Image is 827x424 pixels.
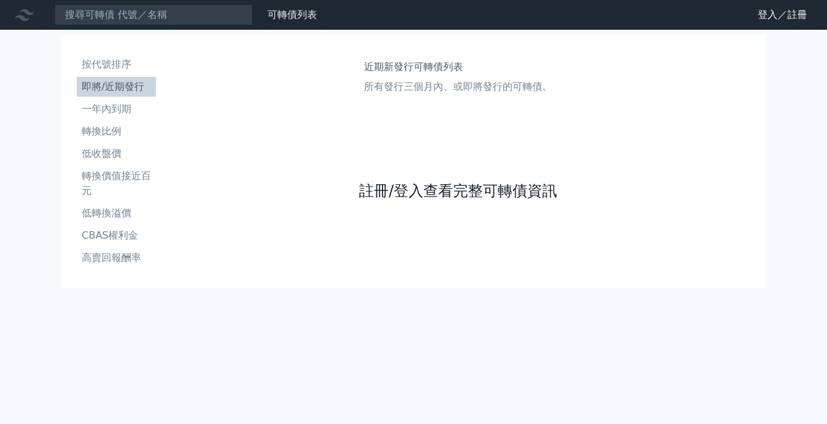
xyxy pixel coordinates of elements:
li: 低轉換溢價 [77,206,156,221]
h1: 近期新發行可轉債列表 [364,60,552,74]
li: 按代號排序 [77,57,156,72]
a: 轉換比例 [77,121,156,141]
a: 可轉債列表 [267,9,317,20]
li: 轉換價值接近百元 [77,169,156,198]
li: 低收盤價 [77,146,156,161]
li: 即將/近期發行 [77,79,156,94]
a: 按代號排序 [77,55,156,74]
a: 登入／註冊 [748,5,817,25]
a: 高賣回報酬率 [77,248,156,268]
li: 轉換比例 [77,124,156,139]
a: 低收盤價 [77,144,156,164]
a: CBAS權利金 [77,226,156,245]
li: 一年內到期 [77,102,156,117]
li: 高賣回報酬率 [77,250,156,265]
li: CBAS權利金 [77,228,156,243]
a: 一年內到期 [77,99,156,119]
a: 即將/近期發行 [77,77,156,97]
a: 註冊/登入查看完整可轉債資訊 [359,181,557,201]
input: 搜尋可轉債 代號／名稱 [54,4,253,25]
a: 低轉換溢價 [77,203,156,223]
a: 轉換價值接近百元 [77,166,156,201]
p: 所有發行三個月內、或即將發行的可轉債。 [364,79,552,94]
